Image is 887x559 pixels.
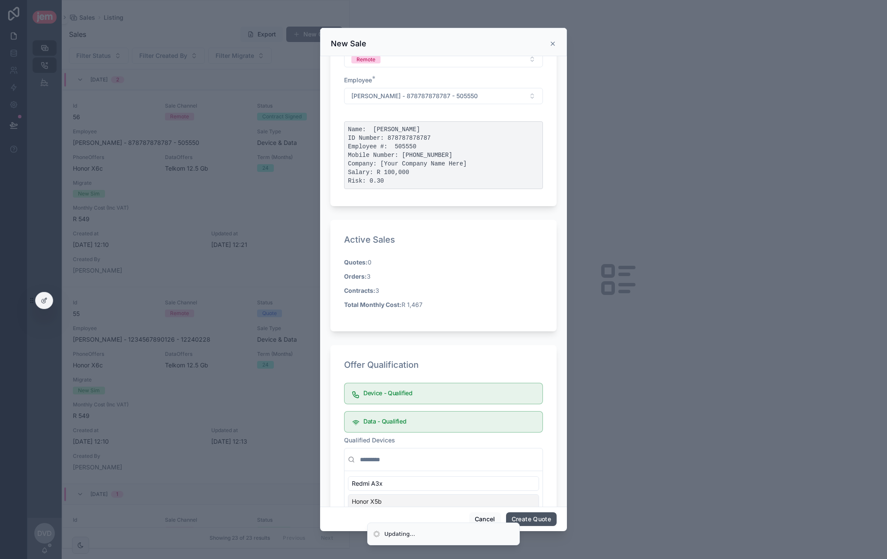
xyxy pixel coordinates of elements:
pre: Name: [PERSON_NAME] ID Number: 878787878787 Employee #: 505550 Mobile Number: [PHONE_NUMBER] Comp... [344,121,543,189]
span: Employee [344,76,372,84]
h5: Device - Qualified [363,390,536,396]
span: Redmi A3x [352,479,383,488]
h3: New Sale [331,39,366,49]
div: Updating... [384,530,415,538]
p: 3 [344,286,543,295]
div: Remote [357,56,375,63]
h1: Active Sales [344,234,395,246]
button: Create Quote [506,512,557,526]
h5: Data - Qualified [363,418,536,424]
span: [PERSON_NAME] - 878787878787 - 505550 [351,92,478,100]
p: 3 [344,272,543,281]
button: Select Button [344,88,543,104]
h1: Offer Qualification [344,359,419,371]
p: R 1,467 [344,300,543,309]
span: Honor X5b [352,497,382,506]
button: Select Button [344,51,543,67]
span: Qualified Devices [344,436,395,444]
strong: Quotes: [344,258,368,266]
strong: Orders: [344,273,367,280]
button: Cancel [469,512,501,526]
strong: Contracts: [344,287,375,294]
p: 0 [344,258,543,267]
strong: Total Monthly Cost: [344,301,402,308]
